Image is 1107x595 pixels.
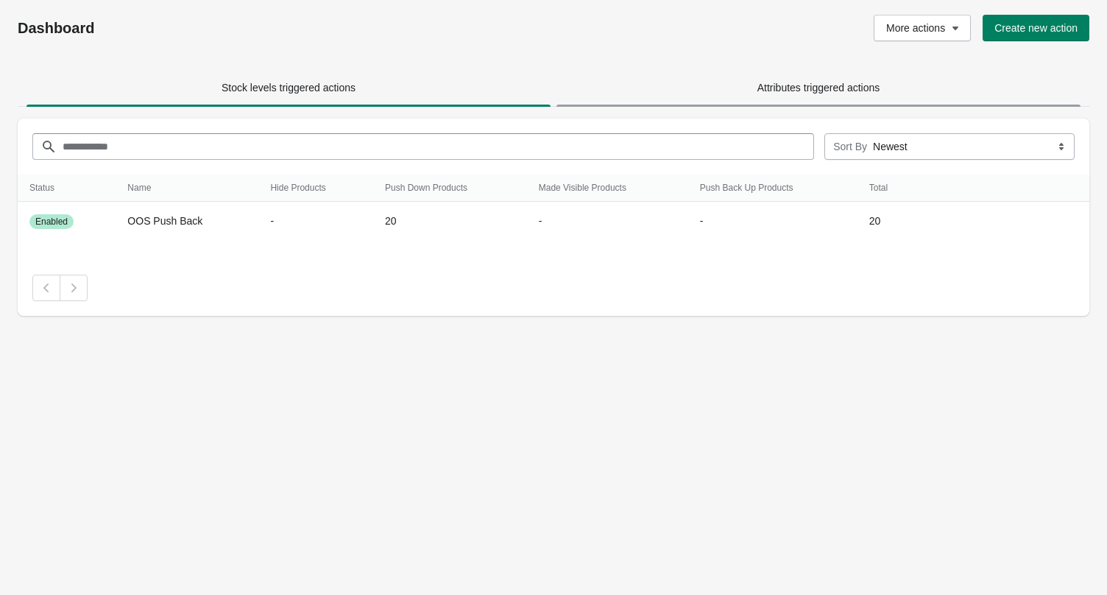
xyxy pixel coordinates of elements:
td: - [527,202,688,241]
span: Stock levels triggered actions [222,82,356,94]
td: 20 [373,202,527,241]
button: Create new action [983,15,1089,41]
h1: Dashboard [18,19,478,37]
th: Made Visible Products [527,175,688,202]
span: More actions [886,22,945,34]
span: OOS Push Back [127,215,202,227]
button: More actions [874,15,971,41]
td: - [688,202,857,241]
span: Attributes triggered actions [757,82,880,94]
th: Total [857,175,919,202]
th: Status [18,175,116,202]
th: Hide Products [258,175,373,202]
nav: Pagination [32,275,1075,301]
span: Enabled [35,216,68,228]
th: Push Down Products [373,175,527,202]
td: - [258,202,373,241]
th: Push Back Up Products [688,175,857,202]
th: Name [116,175,258,202]
td: 20 [857,202,919,241]
span: Create new action [994,22,1078,34]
